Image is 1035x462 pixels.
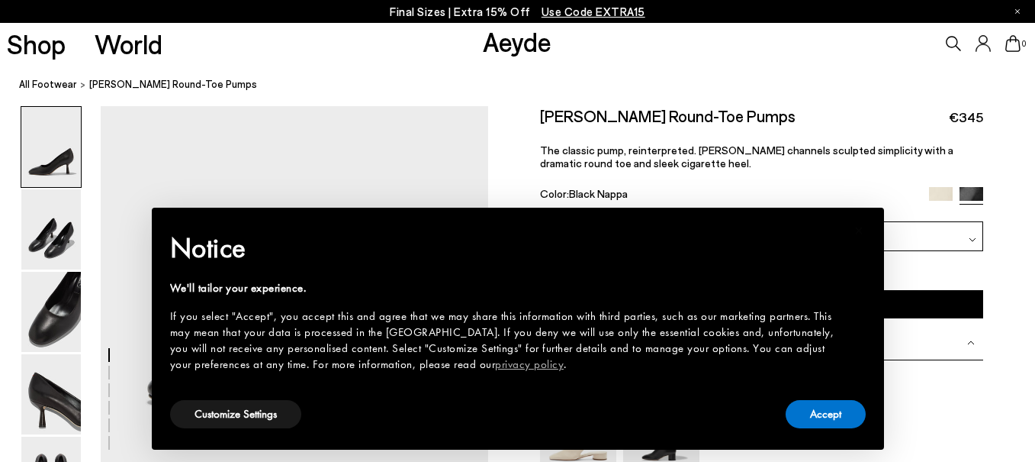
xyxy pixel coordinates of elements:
[19,76,77,92] a: All Footwear
[170,280,841,296] div: We'll tailor your experience.
[1021,40,1028,48] span: 0
[969,236,976,244] img: svg%3E
[19,64,1035,106] nav: breadcrumb
[949,108,983,127] span: €345
[95,31,162,57] a: World
[569,187,628,200] span: Black Nappa
[540,144,983,170] p: The classic pump, reinterpreted. [PERSON_NAME] channels sculpted simplicity with a dramatic round...
[967,339,975,347] img: svg%3E
[786,400,866,428] button: Accept
[1005,35,1021,52] a: 0
[495,357,564,372] a: privacy policy
[21,272,81,352] img: Giotta Round-Toe Pumps - Image 3
[21,107,81,187] img: Giotta Round-Toe Pumps - Image 1
[542,5,645,18] span: Navigate to /collections/ss25-final-sizes
[540,106,796,125] h2: [PERSON_NAME] Round-Toe Pumps
[170,309,841,373] div: If you select "Accept", you accept this and agree that we may share this information with third p...
[390,2,645,21] p: Final Sizes | Extra 15% Off
[170,400,301,428] button: Customize Settings
[21,354,81,435] img: Giotta Round-Toe Pumps - Image 4
[854,218,864,242] span: ×
[841,212,878,249] button: Close this notice
[170,228,841,268] h2: Notice
[483,25,551,57] a: Aeyde
[89,76,257,92] span: [PERSON_NAME] Round-Toe Pumps
[21,189,81,270] img: Giotta Round-Toe Pumps - Image 2
[540,187,914,205] div: Color:
[7,31,66,57] a: Shop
